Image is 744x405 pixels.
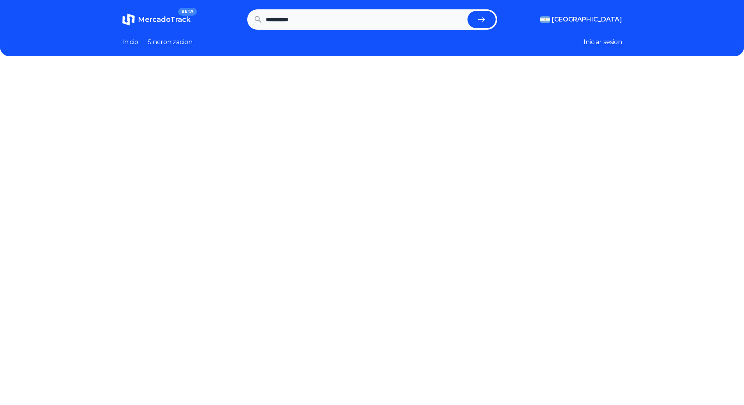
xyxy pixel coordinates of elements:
[122,37,138,47] a: Inicio
[540,15,622,24] button: [GEOGRAPHIC_DATA]
[138,15,191,24] span: MercadoTrack
[122,13,135,26] img: MercadoTrack
[583,37,622,47] button: Iniciar sesion
[148,37,193,47] a: Sincronizacion
[552,15,622,24] span: [GEOGRAPHIC_DATA]
[540,16,550,23] img: Argentina
[178,8,196,16] span: BETA
[122,13,191,26] a: MercadoTrackBETA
